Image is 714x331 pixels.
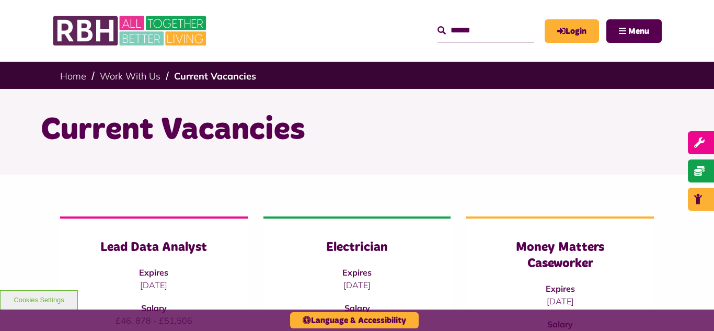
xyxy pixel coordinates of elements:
[100,70,160,82] a: Work With Us
[606,19,662,43] button: Navigation
[667,284,714,331] iframe: Netcall Web Assistant for live chat
[60,70,86,82] a: Home
[546,283,575,294] strong: Expires
[81,239,227,256] h3: Lead Data Analyst
[139,267,168,278] strong: Expires
[342,267,372,278] strong: Expires
[290,312,419,328] button: Language & Accessibility
[487,295,633,307] p: [DATE]
[52,10,209,51] img: RBH
[628,27,649,36] span: Menu
[41,110,673,151] h1: Current Vacancies
[284,239,430,256] h3: Electrician
[141,303,167,313] strong: Salary
[81,279,227,291] p: [DATE]
[344,303,370,313] strong: Salary
[284,279,430,291] p: [DATE]
[174,70,256,82] a: Current Vacancies
[545,19,599,43] a: MyRBH
[487,239,633,272] h3: Money Matters Caseworker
